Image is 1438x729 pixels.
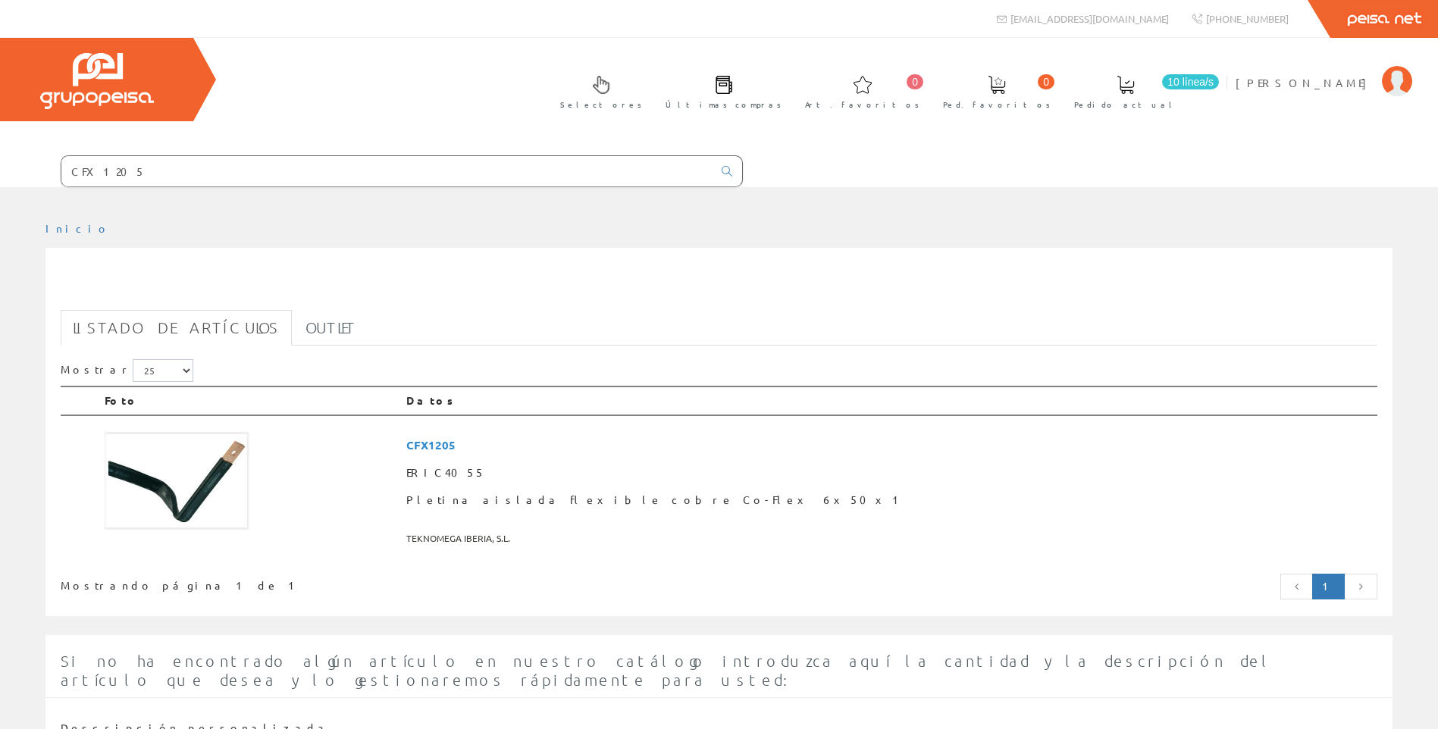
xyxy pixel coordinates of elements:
[1236,75,1374,90] span: [PERSON_NAME]
[943,97,1051,112] span: Ped. favoritos
[406,431,1371,459] span: CFX1205
[1206,12,1289,25] span: [PHONE_NUMBER]
[400,386,1377,415] th: Datos
[406,487,1371,514] span: Pletina aislada flexible cobre Co-Flex 6x50x1
[61,652,1274,689] span: Si no ha encontrado algún artículo en nuestro catálogo introduzca aquí la cantidad y la descripci...
[406,526,1371,551] span: TEKNOMEGA IBERIA, S.L.
[61,572,596,593] div: Mostrando página 1 de 1
[133,359,193,382] select: Mostrar
[1074,97,1177,112] span: Pedido actual
[61,272,1377,302] h1: CFX1205
[1010,12,1169,25] span: [EMAIL_ADDRESS][DOMAIN_NAME]
[293,310,368,346] a: Outlet
[1236,63,1412,77] a: [PERSON_NAME]
[666,97,782,112] span: Últimas compras
[560,97,642,112] span: Selectores
[1344,574,1377,599] a: Página siguiente
[545,63,650,118] a: Selectores
[1038,74,1054,89] span: 0
[1162,74,1219,89] span: 10 línea/s
[99,386,400,415] th: Foto
[1280,574,1314,599] a: Página anterior
[61,359,193,382] label: Mostrar
[105,431,250,532] img: Foto artículo Pletina aislada flexible cobre Co-Flex 6x50x1 (192x132.84033613445)
[805,97,920,112] span: Art. favoritos
[907,74,923,89] span: 0
[45,221,110,235] a: Inicio
[650,63,789,118] a: Últimas compras
[1312,574,1345,599] a: Página actual
[1059,63,1223,118] a: 10 línea/s Pedido actual
[61,156,713,186] input: Buscar ...
[40,53,154,109] img: Grupo Peisa
[406,459,1371,487] span: ERIC4055
[61,310,292,346] a: Listado de artículos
